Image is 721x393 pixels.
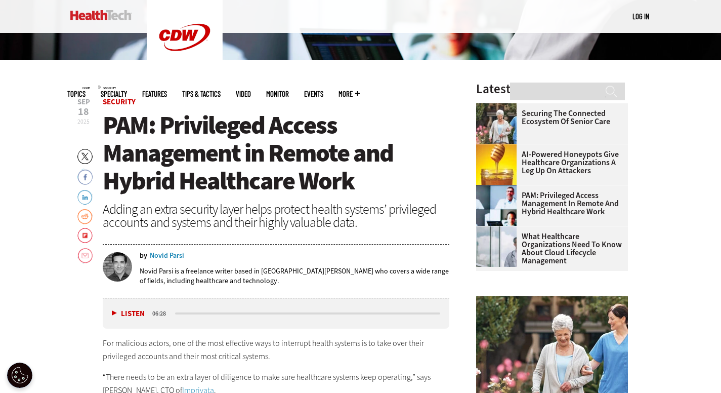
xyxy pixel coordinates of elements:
div: media player [103,298,450,329]
a: CDW [147,67,223,77]
img: Home [70,10,132,20]
span: by [140,252,147,259]
a: What Healthcare Organizations Need To Know About Cloud Lifecycle Management [476,232,622,265]
img: doctor in front of clouds and reflective building [476,226,517,267]
h3: Latest Articles [476,83,628,95]
img: jar of honey with a honey dipper [476,144,517,185]
a: nurse walks with senior woman through a garden [476,103,522,111]
img: nurse walks with senior woman through a garden [476,103,517,144]
a: doctor in front of clouds and reflective building [476,226,522,234]
a: jar of honey with a honey dipper [476,144,522,152]
a: Novid Parsi [150,252,184,259]
img: remote call with care team [476,185,517,226]
span: More [338,90,360,98]
p: For malicious actors, one of the most effective ways to interrupt health systems is to take over ... [103,337,450,363]
span: 2025 [77,117,90,126]
a: AI-Powered Honeypots Give Healthcare Organizations a Leg Up on Attackers [476,150,622,175]
a: Tips & Tactics [182,90,221,98]
span: Specialty [101,90,127,98]
img: Novid Parsi [103,252,132,282]
a: PAM: Privileged Access Management in Remote and Hybrid Healthcare Work [476,191,622,216]
button: Listen [112,310,145,318]
a: Events [304,90,323,98]
a: Log in [632,12,649,21]
a: Video [236,90,251,98]
p: Novid Parsi is a freelance writer based in [GEOGRAPHIC_DATA][PERSON_NAME] who covers a wide range... [140,266,450,286]
a: Features [142,90,167,98]
a: MonITor [266,90,289,98]
button: Open Preferences [7,363,32,388]
div: duration [151,309,174,318]
span: Topics [67,90,86,98]
div: Cookie Settings [7,363,32,388]
div: Adding an extra security layer helps protect health systems’ privileged accounts and systems and ... [103,203,450,229]
span: PAM: Privileged Access Management in Remote and Hybrid Healthcare Work [103,108,393,198]
span: 18 [77,107,90,117]
div: User menu [632,11,649,22]
a: Securing the Connected Ecosystem of Senior Care [476,109,622,126]
a: remote call with care team [476,185,522,193]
